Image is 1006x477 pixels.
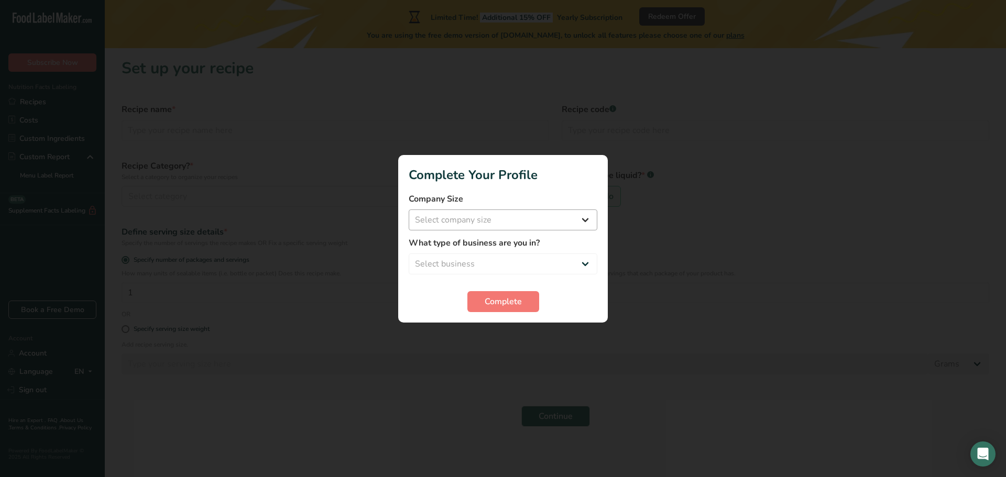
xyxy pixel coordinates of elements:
div: Open Intercom Messenger [970,441,996,467]
h1: Complete Your Profile [409,165,597,184]
span: Complete [485,295,522,308]
label: What type of business are you in? [409,237,597,249]
label: Company Size [409,193,597,205]
button: Complete [467,291,539,312]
